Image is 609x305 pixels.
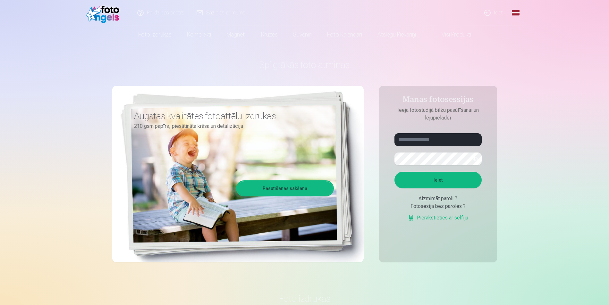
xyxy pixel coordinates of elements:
[86,3,123,23] img: /fa1
[237,181,333,195] a: Pasūtīšanas sākšana
[370,26,424,44] a: Atslēgu piekariņi
[388,95,488,106] h4: Manas fotosessijas
[424,26,479,44] a: Visi produkti
[388,106,488,122] p: Ieeja fotostudijā bilžu pasūtīšanai un lejupielādei
[253,26,285,44] a: Krūzes
[134,110,329,122] h3: Augstas kvalitātes fotoattēlu izdrukas
[394,202,482,210] div: Fotosesija bez paroles ?
[219,26,253,44] a: Magnēti
[319,26,370,44] a: Foto kalendāri
[285,26,319,44] a: Suvenīri
[408,214,468,222] a: Pierakstieties ar selfiju
[394,172,482,188] button: Ieiet
[179,26,219,44] a: Komplekti
[394,195,482,202] div: Aizmirsāt paroli ?
[134,122,329,131] p: 210 gsm papīrs, piesātināta krāsa un detalizācija
[131,26,179,44] a: Foto izdrukas
[112,59,497,70] h1: Spilgtākās foto atmiņas
[117,293,492,304] h3: Foto izdrukas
